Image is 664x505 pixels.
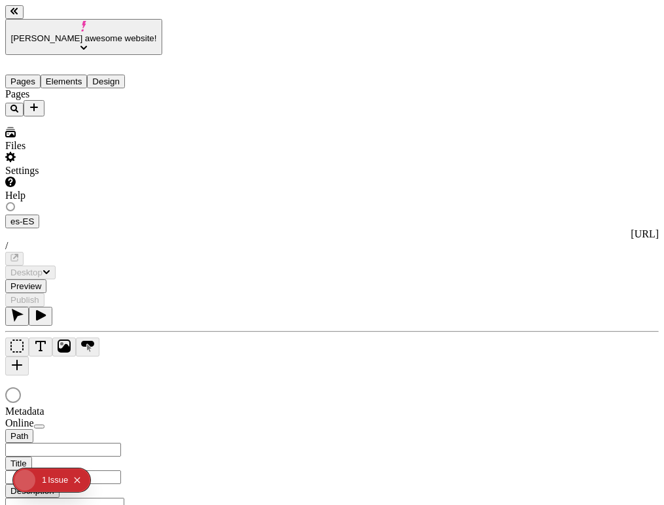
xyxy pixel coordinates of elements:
[5,279,46,293] button: Preview
[5,165,162,177] div: Settings
[10,217,34,226] span: es-ES
[5,19,162,55] button: [PERSON_NAME] awesome website!
[52,338,76,357] button: Image
[11,33,157,43] span: [PERSON_NAME] awesome website!
[5,140,162,152] div: Files
[5,266,56,279] button: Desktop
[5,429,33,443] button: Path
[76,338,99,357] button: Button
[5,457,32,470] button: Title
[5,417,34,428] span: Online
[5,88,162,100] div: Pages
[29,338,52,357] button: Text
[10,295,39,305] span: Publish
[5,228,659,240] div: [URL]
[10,268,43,277] span: Desktop
[5,240,659,252] div: /
[5,75,41,88] button: Pages
[5,484,60,498] button: Description
[5,190,162,201] div: Help
[87,75,125,88] button: Design
[10,281,41,291] span: Preview
[5,338,29,357] button: Box
[5,215,39,228] button: Open locale picker
[41,75,88,88] button: Elements
[5,406,162,417] div: Metadata
[24,100,44,116] button: Add new
[5,293,44,307] button: Publish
